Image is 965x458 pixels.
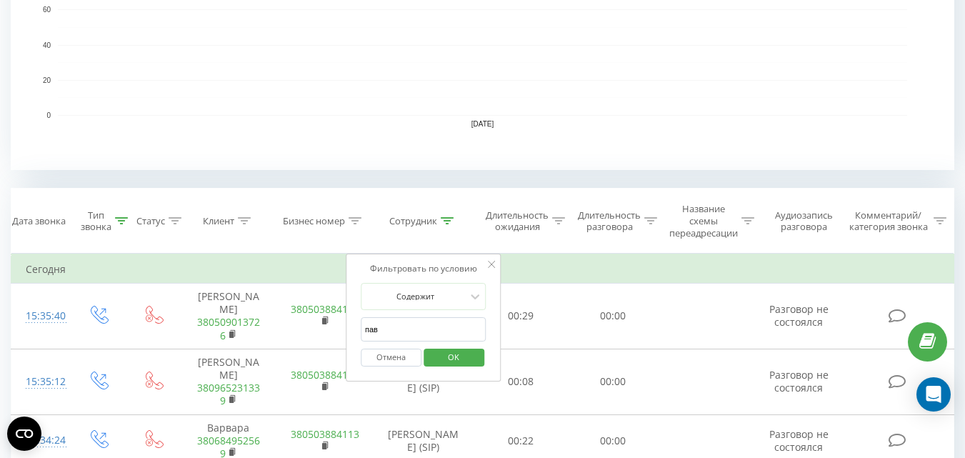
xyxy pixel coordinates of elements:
[567,284,659,349] td: 00:00
[46,111,51,119] text: 0
[434,346,474,368] span: OK
[26,368,56,396] div: 15:35:12
[769,302,829,329] span: Разговор не состоялся
[916,377,951,412] div: Open Intercom Messenger
[486,209,549,234] div: Длительность ожидания
[203,215,234,227] div: Клиент
[475,284,567,349] td: 00:29
[669,203,738,239] div: Название схемы переадресации
[846,209,930,234] div: Комментарий/категория звонка
[471,120,494,128] text: [DATE]
[291,302,359,316] a: 380503884113
[43,41,51,49] text: 40
[136,215,165,227] div: Статус
[475,349,567,414] td: 00:08
[578,209,641,234] div: Длительность разговора
[361,317,486,342] input: Введите значение
[81,209,111,234] div: Тип звонка
[197,315,260,342] a: 380509013726
[26,302,56,330] div: 15:35:40
[291,368,359,382] a: 380503884113
[389,215,437,227] div: Сотрудник
[567,349,659,414] td: 00:00
[291,427,359,441] a: 380503884113
[769,368,829,394] span: Разговор не состоялся
[424,349,484,367] button: OK
[768,209,840,234] div: Аудиозапись разговора
[43,76,51,84] text: 20
[43,6,51,14] text: 60
[197,381,260,407] a: 380965231339
[12,215,66,227] div: Дата звонка
[283,215,345,227] div: Бизнес номер
[361,349,421,367] button: Отмена
[11,255,954,284] td: Сегодня
[181,349,276,414] td: [PERSON_NAME]
[769,427,829,454] span: Разговор не состоялся
[7,417,41,451] button: Open CMP widget
[181,284,276,349] td: [PERSON_NAME]
[26,427,56,454] div: 15:34:24
[361,262,486,276] div: Фильтровать по условию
